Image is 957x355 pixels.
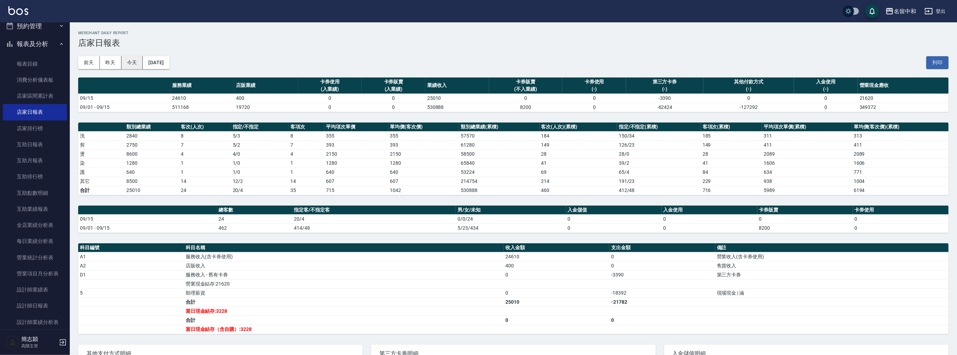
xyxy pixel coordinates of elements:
[540,168,617,177] td: 69
[388,140,459,149] td: 393
[757,214,853,223] td: 0
[566,214,662,223] td: 0
[609,297,715,306] td: -21782
[125,140,179,149] td: 2750
[231,186,289,195] td: 20/4
[609,261,715,270] td: 0
[324,131,388,140] td: 355
[566,206,662,215] th: 入金儲值
[363,86,424,93] div: (入業績)
[78,168,125,177] td: 護
[3,56,67,72] a: 報表目錄
[715,243,949,252] th: 備註
[292,223,456,232] td: 414/48
[324,168,388,177] td: 640
[3,153,67,169] a: 互助月報表
[852,149,949,158] td: 2089
[3,250,67,266] a: 營業統計分析表
[794,94,858,103] td: 0
[179,140,231,149] td: 7
[289,168,324,177] td: 1
[762,123,852,132] th: 平均項次單價(累積)
[78,288,184,297] td: 5
[491,78,561,86] div: 卡券販賣
[125,149,179,158] td: 8600
[78,252,184,261] td: A1
[125,123,179,132] th: 類別總業績
[504,261,609,270] td: 400
[617,140,701,149] td: 126 / 23
[701,158,762,168] td: 41
[171,94,235,103] td: 24610
[78,261,184,270] td: A2
[184,297,504,306] td: 合計
[757,206,853,215] th: 卡券販賣
[3,35,67,53] button: 報表及分析
[715,261,949,270] td: 售貨收入
[217,214,292,223] td: 24
[78,223,217,232] td: 09/01 - 09/15
[459,168,539,177] td: 53224
[324,149,388,158] td: 2150
[609,288,715,297] td: -18392
[715,252,949,261] td: 營業收入(含卡券使用)
[617,123,701,132] th: 指定/不指定(累積)
[609,270,715,279] td: -3390
[289,131,324,140] td: 8
[78,103,171,112] td: 09/01 - 09/15
[456,223,566,232] td: 5/23/434
[566,223,662,232] td: 0
[179,131,231,140] td: 8
[540,177,617,186] td: 214
[179,158,231,168] td: 1
[388,158,459,168] td: 1280
[540,131,617,140] td: 184
[705,78,792,86] div: 其他付款方式
[504,288,609,297] td: 0
[922,5,949,18] button: 登出
[883,4,919,19] button: 名留中和
[362,94,425,103] td: 0
[324,177,388,186] td: 607
[662,206,757,215] th: 入金使用
[324,123,388,132] th: 平均項次單價
[6,335,20,349] img: Person
[865,4,879,18] button: save
[184,306,504,316] td: 當日現金結存:3228
[231,131,289,140] td: 5 / 3
[540,186,617,195] td: 460
[852,168,949,177] td: 771
[179,123,231,132] th: 客次(人次)
[617,149,701,158] td: 28 / 0
[489,94,562,103] td: 0
[459,131,539,140] td: 57570
[853,214,949,223] td: 0
[143,56,169,69] button: [DATE]
[504,270,609,279] td: 0
[125,186,179,195] td: 25010
[21,336,57,343] h5: 簡志穎
[289,140,324,149] td: 7
[626,103,703,112] td: -62424
[78,186,125,195] td: 合計
[757,223,853,232] td: 8200
[184,316,504,325] td: 合計
[388,186,459,195] td: 1042
[289,177,324,186] td: 14
[234,94,298,103] td: 400
[3,217,67,233] a: 全店業績分析表
[324,140,388,149] td: 393
[3,282,67,298] a: 設計師業績表
[459,186,539,195] td: 530888
[184,243,504,252] th: 科目名稱
[179,186,231,195] td: 24
[78,243,184,252] th: 科目編號
[217,206,292,215] th: 總客數
[3,298,67,314] a: 設計師日報表
[701,186,762,195] td: 716
[289,149,324,158] td: 4
[562,103,626,112] td: 0
[762,177,852,186] td: 938
[701,131,762,140] td: 185
[609,243,715,252] th: 支出金額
